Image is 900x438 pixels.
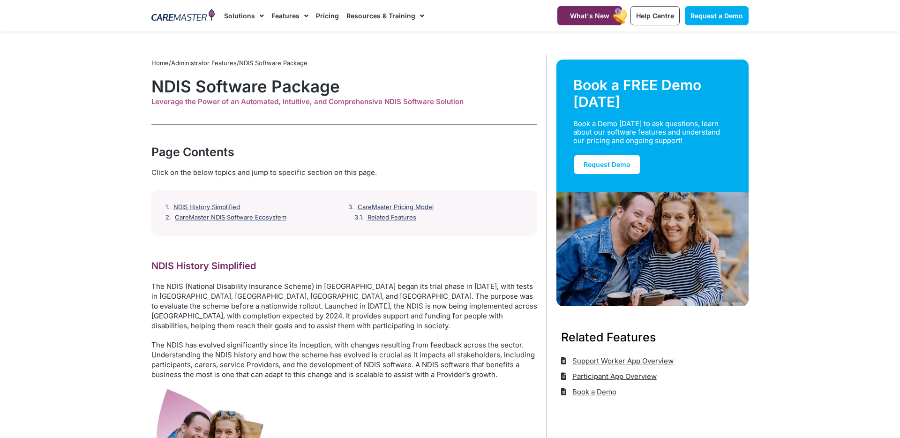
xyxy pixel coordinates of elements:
a: Help Centre [630,6,680,25]
img: CareMaster Logo [151,9,215,23]
a: CareMaster NDIS Software Ecosystem [175,214,286,221]
a: Support Worker App Overview [561,353,674,369]
a: Related Features [367,214,416,221]
a: Administrator Features [171,59,237,67]
div: Leverage the Power of an Automated, Intuitive, and Comprehensive NDIS Software Solution [151,98,537,106]
p: The NDIS has evolved significantly since its inception, with changes resulting from feedback acro... [151,340,537,379]
a: What's New [557,6,622,25]
h1: NDIS Software Package [151,76,537,96]
a: CareMaster Pricing Model [358,204,434,211]
span: / / [151,59,307,67]
span: Request Demo [584,160,630,168]
a: Book a Demo [561,384,616,400]
span: Help Centre [636,12,674,20]
a: Home [151,59,169,67]
div: Book a Demo [DATE] to ask questions, learn about our software features and understand our pricing... [573,120,720,145]
div: Page Contents [151,143,537,160]
img: Support Worker and NDIS Participant out for a coffee. [556,192,749,306]
span: NDIS Software Package [239,59,307,67]
p: The NDIS (National Disability Insurance Scheme) in [GEOGRAPHIC_DATA] began its trial phase in [DA... [151,281,537,331]
span: What's New [570,12,609,20]
a: Request a Demo [685,6,749,25]
span: Support Worker App Overview [570,353,674,369]
a: NDIS History Simplified [173,204,240,211]
h2: NDIS History Simplified [151,260,537,272]
div: Book a FREE Demo [DATE] [573,76,732,110]
span: Book a Demo [570,384,616,400]
span: Participant App Overview [570,369,657,384]
div: Click on the below topics and jump to specific section on this page. [151,167,537,178]
a: Request Demo [573,154,641,175]
h3: Related Features [561,329,744,346]
a: Participant App Overview [561,369,657,384]
span: Request a Demo [690,12,743,20]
